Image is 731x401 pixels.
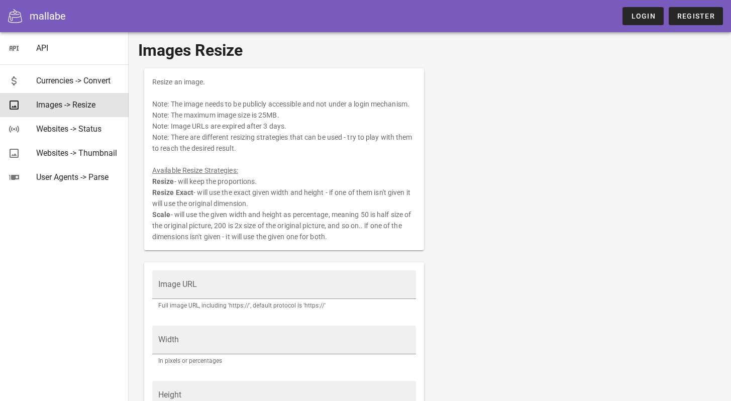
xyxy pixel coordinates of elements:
div: Full image URL, including 'https://', default protocol is 'https://' [158,303,410,309]
b: Scale [152,211,171,219]
div: Resize an image. Note: The image needs to be publicly accessible and not under a login mechanism.... [144,68,424,250]
div: API [36,43,121,53]
b: Resize [152,177,174,185]
a: Login [622,7,663,25]
div: mallabe [30,9,66,24]
div: User Agents -> Parse [36,172,121,182]
div: Websites -> Status [36,124,121,134]
h1: Images Resize [138,38,721,62]
div: Websites -> Thumbnail [36,148,121,158]
u: Available Resize Strategies: [152,166,238,174]
div: Currencies -> Convert [36,76,121,85]
span: Register [677,12,715,20]
div: Images -> Resize [36,100,121,110]
b: Resize Exact [152,188,193,196]
span: Login [631,12,655,20]
div: In pixels or percentages [158,358,410,364]
a: Register [669,7,723,25]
